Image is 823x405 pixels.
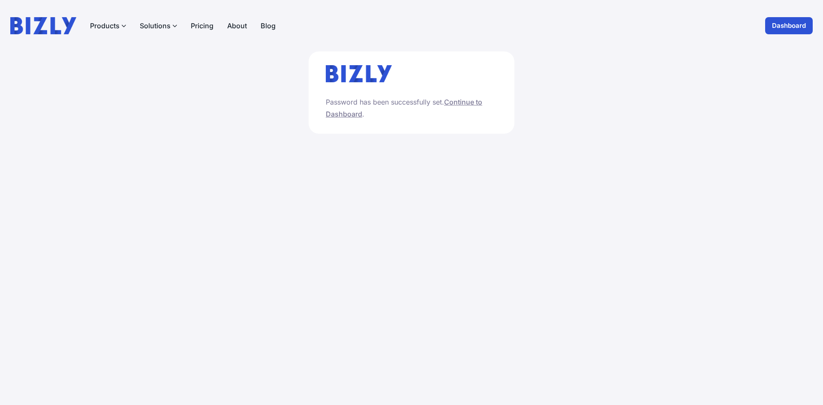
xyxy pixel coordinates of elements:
[326,96,497,120] p: Password has been successfully set. .
[227,21,247,31] a: About
[765,17,813,34] a: Dashboard
[326,65,392,82] img: bizly_logo.svg
[191,21,213,31] a: Pricing
[90,21,126,31] button: Products
[261,21,276,31] a: Blog
[140,21,177,31] button: Solutions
